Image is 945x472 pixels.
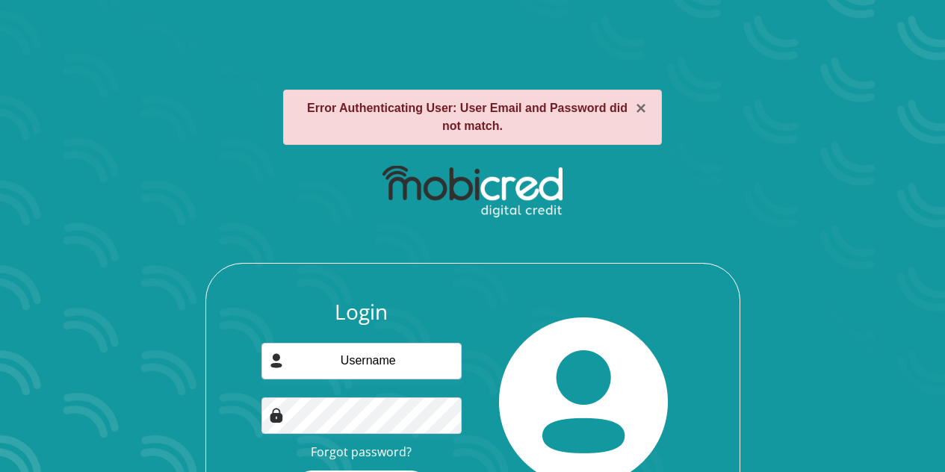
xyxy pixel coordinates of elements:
button: × [636,99,646,117]
a: Forgot password? [311,444,412,460]
h3: Login [261,299,462,325]
img: Image [269,408,284,423]
strong: Error Authenticating User: User Email and Password did not match. [307,102,628,132]
img: user-icon image [269,353,284,368]
img: mobicred logo [382,166,563,218]
input: Username [261,343,462,379]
